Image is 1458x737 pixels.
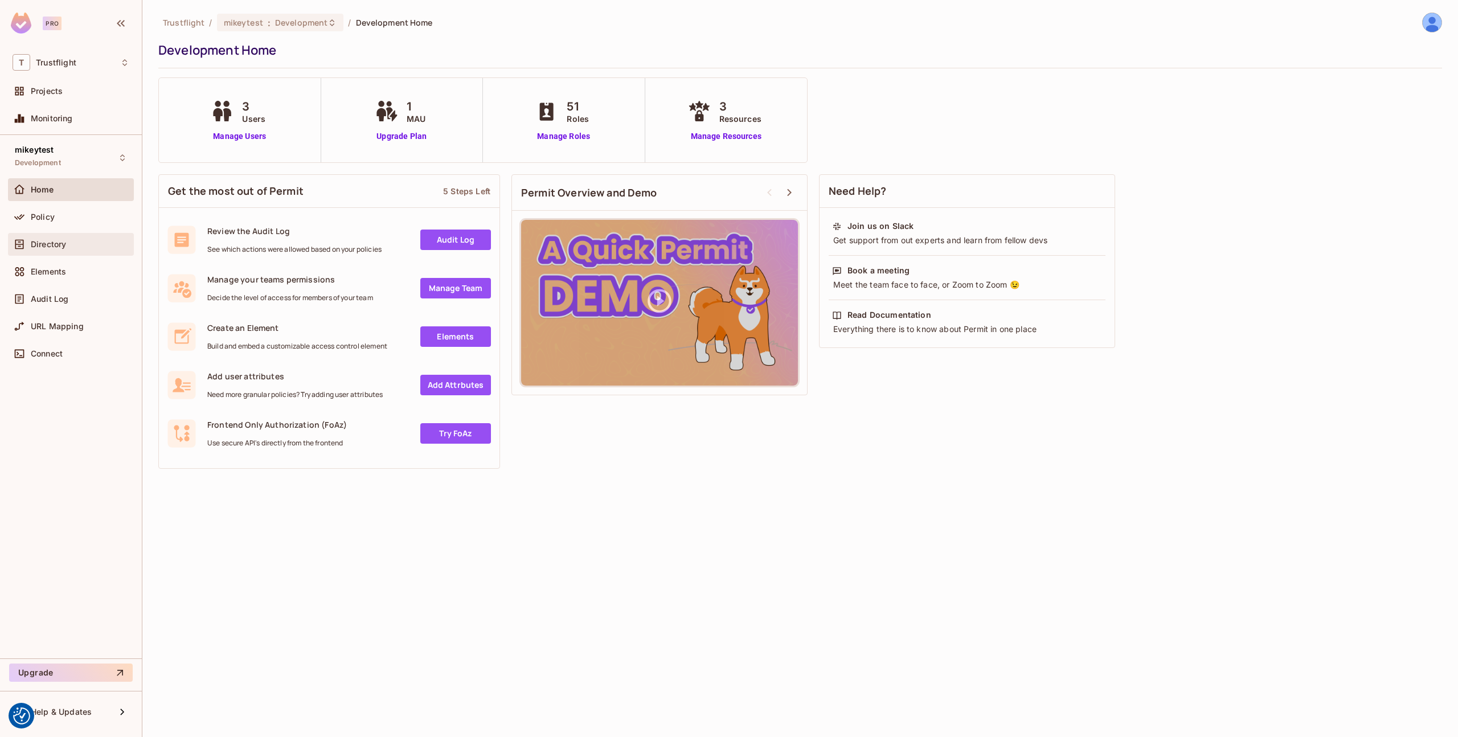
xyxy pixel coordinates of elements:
[832,279,1102,290] div: Meet the team face to face, or Zoom to Zoom 😉
[13,707,30,724] img: Revisit consent button
[372,130,431,142] a: Upgrade Plan
[407,98,425,115] span: 1
[31,185,54,194] span: Home
[420,423,491,444] a: Try FoAz
[207,322,387,333] span: Create an Element
[443,186,490,196] div: 5 Steps Left
[275,17,327,28] span: Development
[31,294,68,304] span: Audit Log
[207,390,383,399] span: Need more granular policies? Try adding user attributes
[847,265,910,276] div: Book a meeting
[242,113,265,125] span: Users
[207,226,382,236] span: Review the Audit Log
[208,130,271,142] a: Manage Users
[207,419,347,430] span: Frontend Only Authorization (FoAz)
[1423,13,1441,32] img: Mikey Forbes
[168,184,304,198] span: Get the most out of Permit
[209,17,212,28] li: /
[832,324,1102,335] div: Everything there is to know about Permit in one place
[31,240,66,249] span: Directory
[43,17,62,30] div: Pro
[420,375,491,395] a: Add Attrbutes
[207,371,383,382] span: Add user attributes
[407,113,425,125] span: MAU
[31,114,73,123] span: Monitoring
[847,220,914,232] div: Join us on Slack
[420,326,491,347] a: Elements
[567,113,589,125] span: Roles
[420,278,491,298] a: Manage Team
[207,342,387,351] span: Build and embed a customizable access control element
[15,145,54,154] span: mikeytest
[207,293,373,302] span: Decide the level of access for members of your team
[533,130,595,142] a: Manage Roles
[31,322,84,331] span: URL Mapping
[224,17,263,28] span: mikeytest
[567,98,589,115] span: 51
[31,212,55,222] span: Policy
[348,17,351,28] li: /
[158,42,1436,59] div: Development Home
[36,58,76,67] span: Workspace: Trustflight
[13,54,30,71] span: T
[31,707,92,716] span: Help & Updates
[207,245,382,254] span: See which actions were allowed based on your policies
[242,98,265,115] span: 3
[9,664,133,682] button: Upgrade
[847,309,931,321] div: Read Documentation
[13,707,30,724] button: Consent Preferences
[31,267,66,276] span: Elements
[207,274,373,285] span: Manage your teams permissions
[163,17,204,28] span: the active workspace
[356,17,433,28] span: Development Home
[31,87,63,96] span: Projects
[15,158,61,167] span: Development
[11,13,31,34] img: SReyMgAAAABJRU5ErkJggg==
[719,98,761,115] span: 3
[521,186,657,200] span: Permit Overview and Demo
[685,130,767,142] a: Manage Resources
[719,113,761,125] span: Resources
[31,349,63,358] span: Connect
[420,230,491,250] a: Audit Log
[267,18,271,27] span: :
[207,439,347,448] span: Use secure API's directly from the frontend
[829,184,887,198] span: Need Help?
[832,235,1102,246] div: Get support from out experts and learn from fellow devs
